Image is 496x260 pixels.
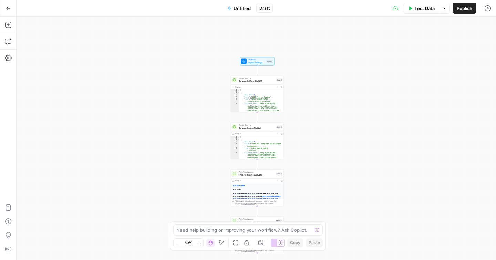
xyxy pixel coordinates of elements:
span: Research Jamf MDM [239,126,275,130]
div: 6 [231,152,239,165]
div: WorkflowInput SettingsInputs [230,57,284,66]
g: Edge from step_2 to step_3 [257,159,258,169]
button: Untitled [223,3,255,14]
span: Copy the output [241,250,255,252]
div: Step 1 [276,78,282,81]
button: Test Data [404,3,439,14]
span: Test Data [414,5,435,12]
div: Step 4 [276,219,282,222]
div: This output is too large & has been abbreviated for review. to view the full content. [235,200,282,205]
span: Google Search [239,124,275,127]
span: Copy the output [241,203,255,205]
span: Scrape Jamf Website [239,220,275,223]
div: Output [235,179,275,182]
div: 5 [231,98,239,103]
div: 1 [231,136,239,139]
div: Google SearchResearch Jamf MDMStep 2Output[ { "position":1, "title":"Jamf Pro. Complete Apple dev... [230,123,284,159]
button: Copy [287,238,303,247]
button: Publish [453,3,476,14]
div: Output [235,132,275,135]
span: Workflow [248,58,265,61]
span: Web Page Scrape [239,218,275,220]
div: 1 [231,89,239,92]
div: Inputs [267,60,273,63]
span: Scrape Kandji Website [239,173,275,177]
span: Toggle code folding, rows 1 through 275 [237,136,239,139]
g: Edge from start to step_1 [257,66,258,76]
span: Toggle code folding, rows 1 through 189 [237,89,239,92]
span: Untitled [234,5,251,12]
div: 6 [231,103,239,119]
div: Step 3 [276,172,282,175]
div: 5 [231,147,239,152]
span: Web Page Scrape [239,171,275,173]
div: 2 [231,138,239,141]
button: Paste [306,238,323,247]
span: Google Search [239,77,275,80]
div: Google SearchResearch Kandji MDMStep 1Output[ { "position":1, "title":"2024 Year in Review", "lin... [230,76,284,112]
g: Edge from step_1 to step_2 [257,112,258,122]
div: Step 2 [276,125,282,128]
span: Paste [309,240,320,246]
span: Publish [457,5,472,12]
g: Edge from step_3 to step_4 [257,206,258,216]
span: Draft [259,5,270,11]
div: 4 [231,96,239,98]
span: Research Kandji MDM [239,79,275,83]
div: 4 [231,143,239,147]
span: Copy [290,240,300,246]
div: Output [235,86,275,88]
span: Toggle code folding, rows 2 through 21 [237,138,239,141]
div: 3 [231,141,239,143]
span: Input Settings [248,61,265,64]
span: Toggle code folding, rows 2 through 14 [237,91,239,94]
div: 3 [231,94,239,96]
div: 2 [231,91,239,94]
span: 50% [185,240,192,246]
